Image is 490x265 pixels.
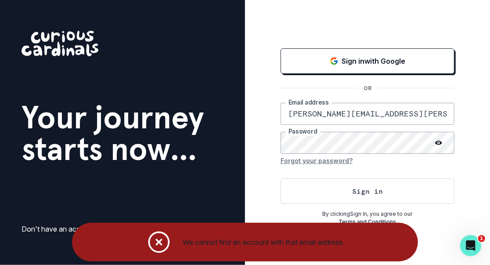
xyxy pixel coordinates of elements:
button: Sign in with Google (GSuite) [281,48,454,74]
p: Don't have an account? [22,224,124,234]
iframe: Intercom live chat [460,235,481,256]
div: We cannot find an account with that email address. [183,237,344,247]
a: Terms and Conditions [339,218,396,225]
p: OR [358,84,377,92]
img: Curious Cardinals Logo [22,31,98,56]
button: Forgot your password? [281,154,353,168]
h1: Your journey starts now... [22,102,204,165]
span: 1 [478,235,485,242]
p: By clicking Sign In , you agree to our [281,210,454,218]
p: Sign in with Google [342,56,406,66]
button: Sign in [281,178,454,204]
